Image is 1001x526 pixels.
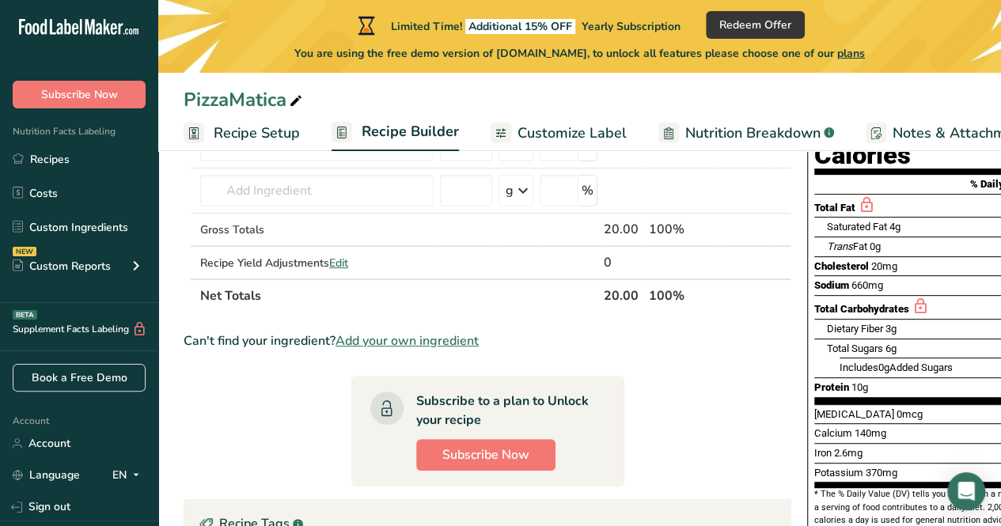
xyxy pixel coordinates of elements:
[601,278,646,312] th: 20.00
[329,255,348,271] span: Edit
[416,392,593,430] div: Subscribe to a plan to Unlock your recipe
[416,439,555,471] button: Subscribe Now
[834,447,863,459] span: 2.6mg
[897,408,923,420] span: 0mcg
[885,342,897,354] span: 6g
[200,255,434,271] div: Recipe Yield Adjustments
[814,408,894,420] span: [MEDICAL_DATA]
[518,123,627,144] span: Customize Label
[13,310,37,320] div: BETA
[506,181,514,200] div: g
[855,427,886,439] span: 140mg
[889,221,901,233] span: 4g
[294,45,865,62] span: You are using the free demo version of [DOMAIN_NAME], to unlock all features please choose one of...
[827,240,867,252] span: Fat
[355,16,681,35] div: Limited Time!
[13,258,111,274] div: Custom Reports
[604,220,643,239] div: 20.00
[827,342,883,354] span: Total Sugars
[814,427,852,439] span: Calcium
[582,19,681,34] span: Yearly Subscription
[866,467,897,479] span: 370mg
[13,461,80,489] a: Language
[13,247,36,256] div: NEW
[814,144,950,167] div: Calories
[878,361,889,373] span: 0g
[112,466,146,485] div: EN
[362,121,459,142] span: Recipe Builder
[719,17,791,33] span: Redeem Offer
[870,240,881,252] span: 0g
[465,19,575,34] span: Additional 15% OFF
[184,331,791,350] div: Can't find your ingredient?
[814,467,863,479] span: Potassium
[827,323,883,335] span: Dietary Fiber
[13,364,146,392] a: Book a Free Demo
[851,279,883,291] span: 660mg
[814,260,869,272] span: Cholesterol
[491,115,627,151] a: Customize Label
[332,114,459,152] a: Recipe Builder
[649,220,716,239] div: 100%
[827,221,887,233] span: Saturated Fat
[336,331,479,350] span: Add your own ingredient
[706,11,805,39] button: Redeem Offer
[197,278,601,312] th: Net Totals
[658,115,834,151] a: Nutrition Breakdown
[814,303,909,315] span: Total Carbohydrates
[827,240,853,252] i: Trans
[814,447,832,459] span: Iron
[184,85,305,114] div: PizzaMatica
[13,81,146,108] button: Subscribe Now
[871,260,897,272] span: 20mg
[814,202,855,214] span: Total Fat
[685,123,821,144] span: Nutrition Breakdown
[214,123,300,144] span: Recipe Setup
[814,279,849,291] span: Sodium
[814,381,849,393] span: Protein
[947,472,985,510] div: Open Intercom Messenger
[184,115,300,151] a: Recipe Setup
[200,175,434,206] input: Add Ingredient
[442,445,529,464] span: Subscribe Now
[840,361,953,373] span: Includes Added Sugars
[885,323,897,335] span: 3g
[200,221,434,238] div: Gross Totals
[41,86,118,103] span: Subscribe Now
[851,381,868,393] span: 10g
[646,278,719,312] th: 100%
[604,253,643,272] div: 0
[837,46,865,61] span: plans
